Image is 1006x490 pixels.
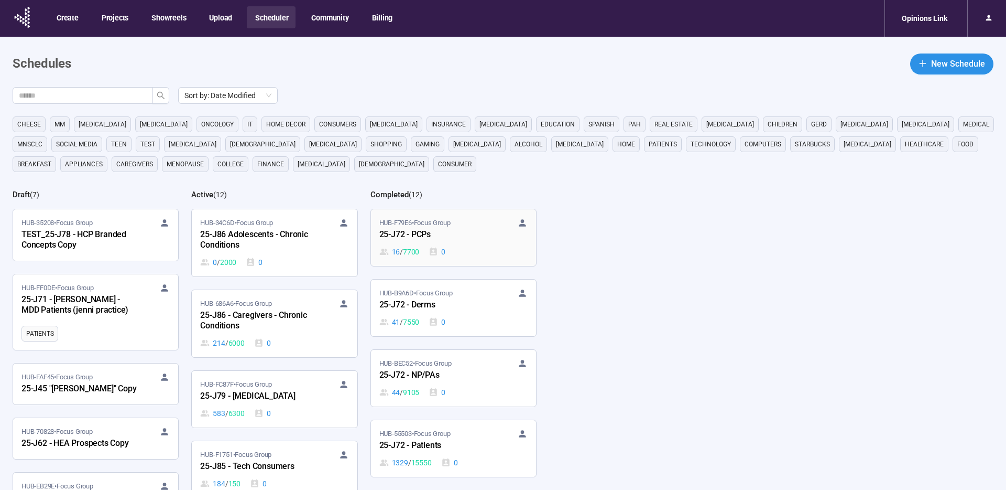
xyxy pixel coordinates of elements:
[200,450,271,460] span: HUB-F1751 • Focus Group
[403,246,419,258] span: 7700
[403,316,419,328] span: 7550
[184,88,271,103] span: Sort by: Date Modified
[200,309,315,333] div: 25-J86 - Caregivers - Chronic Conditions
[17,119,41,130] span: cheese
[220,257,236,268] span: 2000
[13,274,178,350] a: HUB-FF0DE•Focus Group25-J71 - [PERSON_NAME] - MDD Patients (jenni practice)Patients
[438,159,472,169] span: consumer
[13,364,178,404] a: HUB-FAF45•Focus Group25-J45 "[PERSON_NAME]" Copy
[217,159,244,169] span: college
[303,6,356,28] button: Community
[116,159,153,169] span: caregivers
[225,408,228,419] span: /
[30,190,39,199] span: ( 7 )
[379,299,495,312] div: 25-J72 - Derms
[200,460,315,474] div: 25-J85 - Tech Consumers
[541,119,575,130] span: education
[247,6,296,28] button: Scheduler
[152,87,169,104] button: search
[429,316,445,328] div: 0
[200,218,273,228] span: HUB-34C6D • Focus Group
[250,478,267,489] div: 0
[379,246,420,258] div: 16
[247,119,253,130] span: it
[811,119,827,130] span: GERD
[379,429,451,439] span: HUB-55503 • Focus Group
[200,478,240,489] div: 184
[691,139,731,150] span: technology
[230,139,296,150] span: [DEMOGRAPHIC_DATA]
[200,257,236,268] div: 0
[379,288,453,299] span: HUB-B9A6D • Focus Group
[370,119,418,130] span: [MEDICAL_DATA]
[298,159,345,169] span: [MEDICAL_DATA]
[931,57,985,70] span: New Schedule
[167,159,204,169] span: menopause
[13,209,178,261] a: HUB-35208•Focus GroupTEST_25-J78 - HCP Branded Concepts Copy
[200,299,272,309] span: HUB-686A6 • Focus Group
[26,328,53,339] span: Patients
[429,246,445,258] div: 0
[228,337,245,349] span: 6000
[479,119,527,130] span: [MEDICAL_DATA]
[963,119,989,130] span: medical
[54,119,65,130] span: MM
[795,139,830,150] span: starbucks
[905,139,944,150] span: healthcare
[649,139,677,150] span: Patients
[706,119,754,130] span: [MEDICAL_DATA]
[370,190,409,199] h2: Completed
[17,139,42,150] span: mnsclc
[379,439,495,453] div: 25-J72 - Patients
[79,119,126,130] span: [MEDICAL_DATA]
[140,119,188,130] span: [MEDICAL_DATA]
[200,408,244,419] div: 583
[379,316,420,328] div: 41
[403,387,419,398] span: 9105
[246,257,263,268] div: 0
[225,478,228,489] span: /
[192,209,357,276] a: HUB-34C6D•Focus Group25-J86 Adolescents - Chronic Conditions0 / 20000
[217,257,220,268] span: /
[957,139,974,150] span: Food
[201,6,239,28] button: Upload
[371,209,536,266] a: HUB-F79E6•Focus Group25-J72 - PCPs16 / 77000
[319,119,356,130] span: consumers
[56,139,97,150] span: social media
[918,59,927,68] span: plus
[431,119,466,130] span: Insurance
[13,190,30,199] h2: Draft
[169,139,216,150] span: [MEDICAL_DATA]
[93,6,136,28] button: Projects
[140,139,155,150] span: Test
[359,159,424,169] span: [DEMOGRAPHIC_DATA]
[379,457,432,468] div: 1329
[21,427,93,437] span: HUB-70828 • Focus Group
[840,119,888,130] span: [MEDICAL_DATA]
[21,283,94,293] span: HUB-FF0DE • Focus Group
[65,159,103,169] span: appliances
[768,119,797,130] span: children
[21,228,137,252] div: TEST_25-J78 - HCP Branded Concepts Copy
[379,228,495,242] div: 25-J72 - PCPs
[400,246,403,258] span: /
[257,159,284,169] span: finance
[200,337,244,349] div: 214
[588,119,615,130] span: Spanish
[17,159,51,169] span: breakfast
[411,457,432,468] span: 15550
[200,379,272,390] span: HUB-FC87F • Focus Group
[213,190,227,199] span: ( 12 )
[111,139,127,150] span: Teen
[157,91,165,100] span: search
[254,408,271,419] div: 0
[379,358,452,369] span: HUB-BEC52 • Focus Group
[21,372,93,382] span: HUB-FAF45 • Focus Group
[364,6,400,28] button: Billing
[895,8,954,28] div: Opinions Link
[556,139,604,150] span: [MEDICAL_DATA]
[228,478,240,489] span: 150
[617,139,635,150] span: home
[21,382,137,396] div: 25-J45 "[PERSON_NAME]" Copy
[379,387,420,398] div: 44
